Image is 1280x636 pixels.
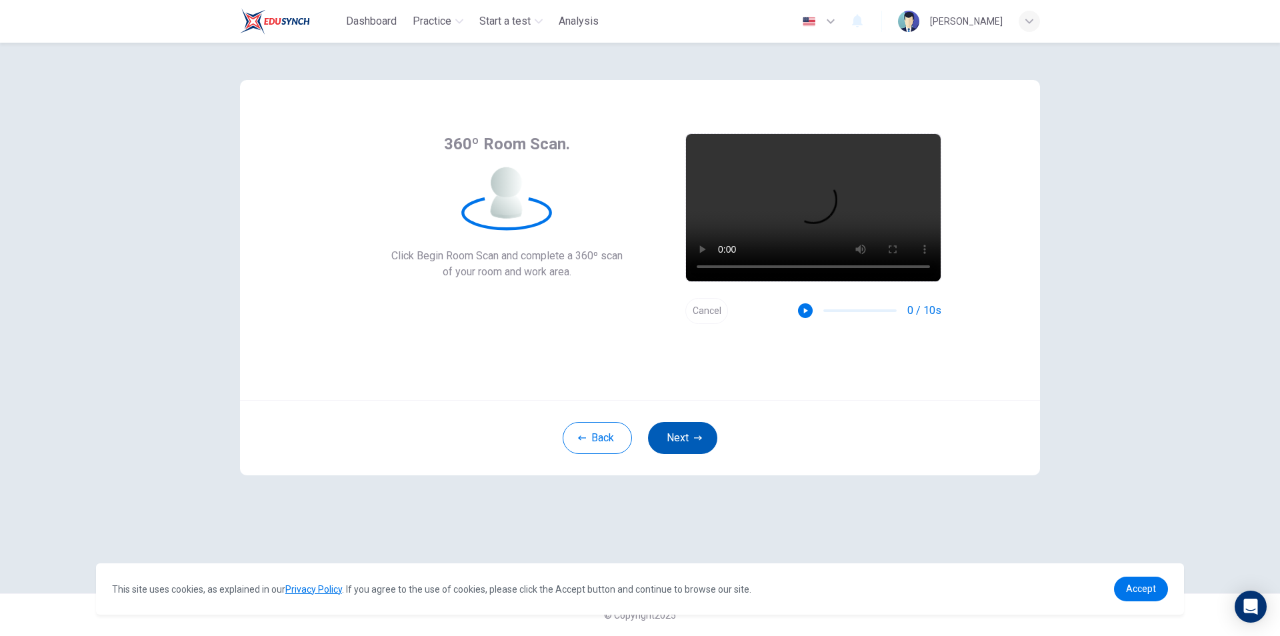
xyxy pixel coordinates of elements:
[553,9,604,33] button: Analysis
[407,9,469,33] button: Practice
[341,9,402,33] button: Dashboard
[474,9,548,33] button: Start a test
[648,422,717,454] button: Next
[240,8,341,35] a: Train Test logo
[112,584,751,595] span: This site uses cookies, as explained in our . If you agree to the use of cookies, please click th...
[930,13,1003,29] div: [PERSON_NAME]
[898,11,919,32] img: Profile picture
[391,264,623,280] span: of your room and work area.
[413,13,451,29] span: Practice
[604,610,676,621] span: © Copyright 2025
[444,133,570,155] span: 360º Room Scan.
[285,584,342,595] a: Privacy Policy
[563,422,632,454] button: Back
[907,303,941,319] span: 0 / 10s
[96,563,1184,615] div: cookieconsent
[1114,577,1168,601] a: dismiss cookie message
[1126,583,1156,594] span: Accept
[801,17,817,27] img: en
[240,8,310,35] img: Train Test logo
[346,13,397,29] span: Dashboard
[559,13,599,29] span: Analysis
[391,248,623,264] span: Click Begin Room Scan and complete a 360º scan
[1235,591,1267,623] div: Open Intercom Messenger
[685,298,728,324] button: Cancel
[479,13,531,29] span: Start a test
